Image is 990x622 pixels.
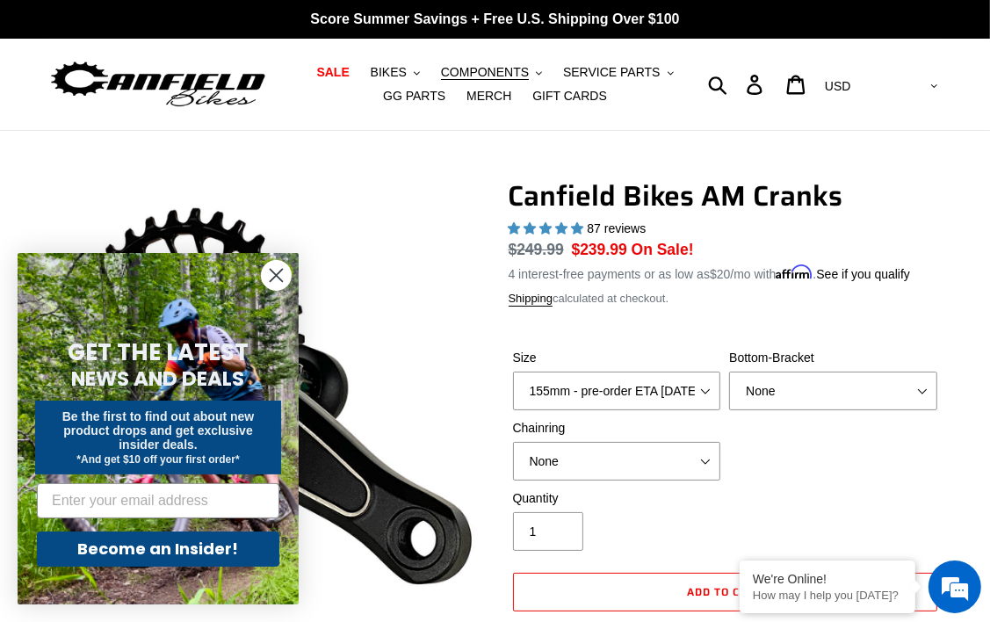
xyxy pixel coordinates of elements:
[572,241,627,258] span: $239.99
[687,583,762,600] span: Add to cart
[458,84,520,108] a: MERCH
[816,267,910,281] a: See if you qualify - Learn more about Affirm Financing (opens in modal)
[76,453,239,466] span: *And get $10 off your first order*
[513,349,721,367] label: Size
[753,572,902,586] div: We're Online!
[563,65,660,80] span: SERVICE PARTS
[441,65,529,80] span: COMPONENTS
[509,290,943,307] div: calculated at checkout.
[509,241,564,258] s: $249.99
[509,292,553,307] a: Shipping
[513,573,938,611] button: Add to cart
[587,221,646,235] span: 87 reviews
[62,409,255,452] span: Be the first to find out about new product drops and get exclusive insider deals.
[753,589,902,602] p: How may I help you today?
[509,221,588,235] span: 4.97 stars
[374,84,454,108] a: GG PARTS
[710,267,730,281] span: $20
[554,61,682,84] button: SERVICE PARTS
[513,489,721,508] label: Quantity
[316,65,349,80] span: SALE
[432,61,551,84] button: COMPONENTS
[466,89,511,104] span: MERCH
[37,532,279,567] button: Become an Insider!
[383,89,445,104] span: GG PARTS
[532,89,607,104] span: GIFT CARDS
[261,260,292,291] button: Close dialog
[777,264,813,279] span: Affirm
[509,261,911,284] p: 4 interest-free payments or as low as /mo with .
[37,483,279,518] input: Enter your email address
[362,61,429,84] button: BIKES
[48,57,268,112] img: Canfield Bikes
[632,238,694,261] span: On Sale!
[371,65,407,80] span: BIKES
[72,365,245,393] span: NEWS AND DEALS
[68,336,249,368] span: GET THE LATEST
[513,419,721,438] label: Chainring
[307,61,358,84] a: SALE
[524,84,616,108] a: GIFT CARDS
[729,349,937,367] label: Bottom-Bracket
[509,179,943,213] h1: Canfield Bikes AM Cranks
